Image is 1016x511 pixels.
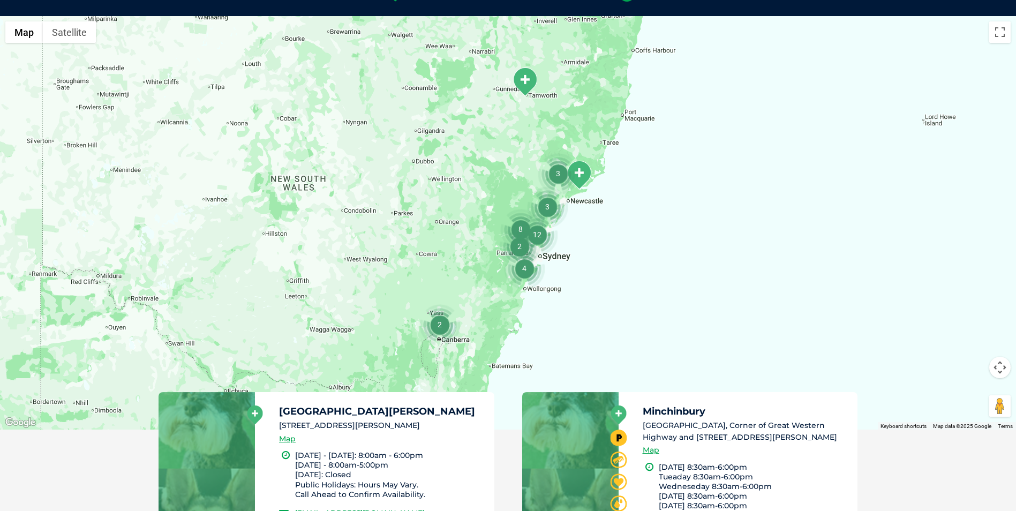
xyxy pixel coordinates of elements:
[538,153,578,194] div: 3
[500,209,541,250] div: 8
[643,420,848,443] li: [GEOGRAPHIC_DATA], Corner of Great Western Highway and [STREET_ADDRESS][PERSON_NAME]
[989,395,1011,417] button: Drag Pegman onto the map to open Street View
[5,21,43,43] button: Show street map
[279,433,296,445] a: Map
[3,416,38,430] img: Google
[989,357,1011,378] button: Map camera controls
[511,67,538,96] div: South Tamworth
[566,160,592,190] div: Tanilba Bay
[499,226,540,267] div: 2
[279,420,485,431] li: [STREET_ADDRESS][PERSON_NAME]
[933,423,991,429] span: Map data ©2025 Google
[989,21,1011,43] button: Toggle fullscreen view
[419,304,460,345] div: 2
[998,423,1013,429] a: Terms (opens in new tab)
[43,21,96,43] button: Show satellite imagery
[504,248,545,289] div: 4
[3,416,38,430] a: Open this area in Google Maps (opens a new window)
[279,407,485,416] h5: [GEOGRAPHIC_DATA][PERSON_NAME]
[880,423,927,430] button: Keyboard shortcuts
[517,214,558,255] div: 12
[643,407,848,416] h5: Minchinbury
[295,450,485,499] li: [DATE] - [DATE]: 8:00am - 6:00pm [DATE] - 8:00am-5:00pm [DATE]: Closed Public Holidays: Hours May...
[643,444,659,456] a: Map
[527,186,568,227] div: 3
